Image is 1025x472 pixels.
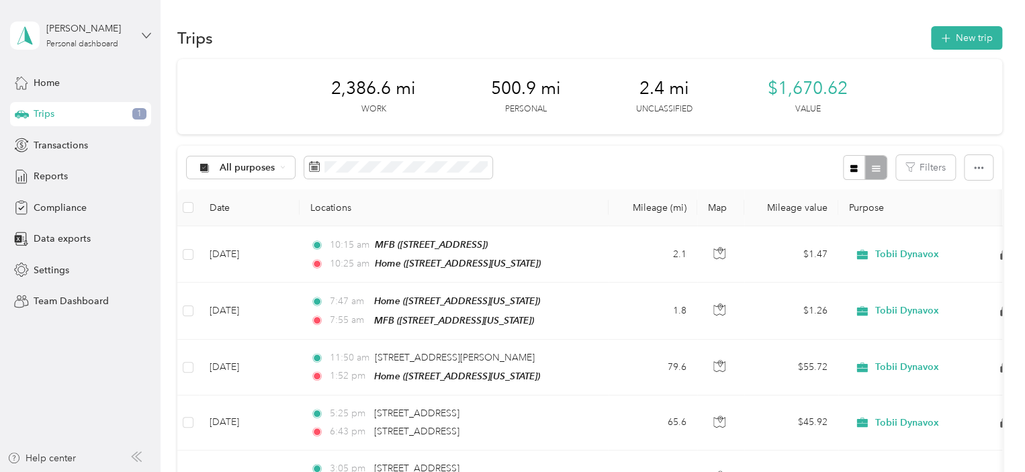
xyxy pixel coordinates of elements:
td: [DATE] [199,340,300,395]
span: MFB ([STREET_ADDRESS][US_STATE]) [374,315,534,326]
span: 10:15 am [329,238,369,252]
span: [STREET_ADDRESS] [374,408,459,419]
span: 6:43 pm [329,424,367,439]
th: Locations [300,189,609,226]
span: Reports [34,169,68,183]
span: 11:50 am [329,350,369,365]
h1: Trips [177,31,213,45]
span: 5:25 pm [329,406,367,421]
span: All purposes [220,163,275,173]
td: 65.6 [609,395,697,451]
span: Data exports [34,232,91,246]
p: Personal [505,103,547,115]
div: Personal dashboard [46,40,118,48]
span: Home [34,76,60,90]
span: Home ([STREET_ADDRESS][US_STATE]) [374,371,540,381]
span: [STREET_ADDRESS] [374,426,459,437]
span: 1:52 pm [329,369,367,383]
p: Unclassified [636,103,693,115]
span: Tobii Dynavox [875,305,939,317]
span: Transactions [34,138,88,152]
span: 10:25 am [329,256,369,271]
span: 7:47 am [329,294,367,309]
span: Compliance [34,201,87,215]
span: 2.4 mi [639,78,689,99]
button: New trip [931,26,1002,50]
span: Settings [34,263,69,277]
span: Home ([STREET_ADDRESS][US_STATE]) [375,258,541,269]
td: $55.72 [744,340,838,395]
th: Mileage value [744,189,838,226]
div: [PERSON_NAME] [46,21,130,36]
td: 79.6 [609,340,697,395]
p: Work [361,103,386,115]
td: [DATE] [199,283,300,339]
span: 2,386.6 mi [331,78,416,99]
iframe: Everlance-gr Chat Button Frame [950,397,1025,472]
span: $1,670.62 [768,78,848,99]
button: Help center [7,451,76,465]
span: Home ([STREET_ADDRESS][US_STATE]) [374,295,540,306]
td: [DATE] [199,226,300,283]
span: 500.9 mi [491,78,561,99]
td: 1.8 [609,283,697,339]
span: MFB ([STREET_ADDRESS]) [375,239,488,250]
button: Filters [896,155,955,180]
span: Tobii Dynavox [875,361,939,373]
th: Mileage (mi) [609,189,697,226]
span: [STREET_ADDRESS][PERSON_NAME] [375,352,535,363]
td: $45.92 [744,395,838,451]
td: 2.1 [609,226,697,283]
span: 1 [132,108,146,120]
span: Tobii Dynavox [875,417,939,429]
td: $1.47 [744,226,838,283]
p: Value [795,103,821,115]
th: Map [697,189,744,226]
span: Trips [34,107,54,121]
span: Tobii Dynavox [875,248,939,261]
th: Date [199,189,300,226]
td: $1.26 [744,283,838,339]
span: 7:55 am [329,313,367,328]
span: Team Dashboard [34,294,109,308]
td: [DATE] [199,395,300,451]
